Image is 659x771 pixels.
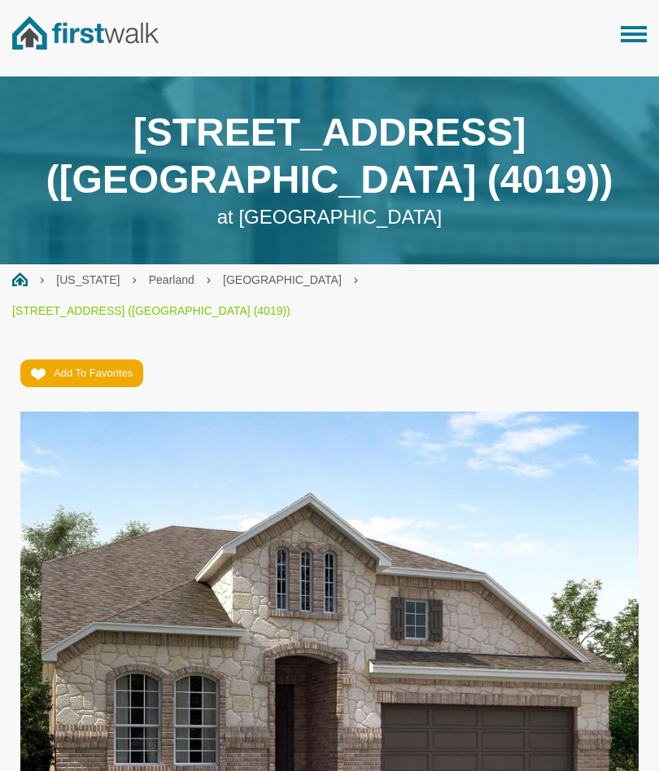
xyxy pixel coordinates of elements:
[54,367,133,379] span: Add To Favorites
[223,273,342,286] a: [GEOGRAPHIC_DATA]
[12,109,647,203] h1: [STREET_ADDRESS] ([GEOGRAPHIC_DATA] (4019))
[20,359,143,387] a: Add To Favorites
[56,273,120,286] a: [US_STATE]
[149,273,194,286] a: Pearland
[12,16,159,50] img: FirstWalk
[217,206,443,228] span: at [GEOGRAPHIC_DATA]
[12,304,290,317] a: [STREET_ADDRESS] ([GEOGRAPHIC_DATA] (4019))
